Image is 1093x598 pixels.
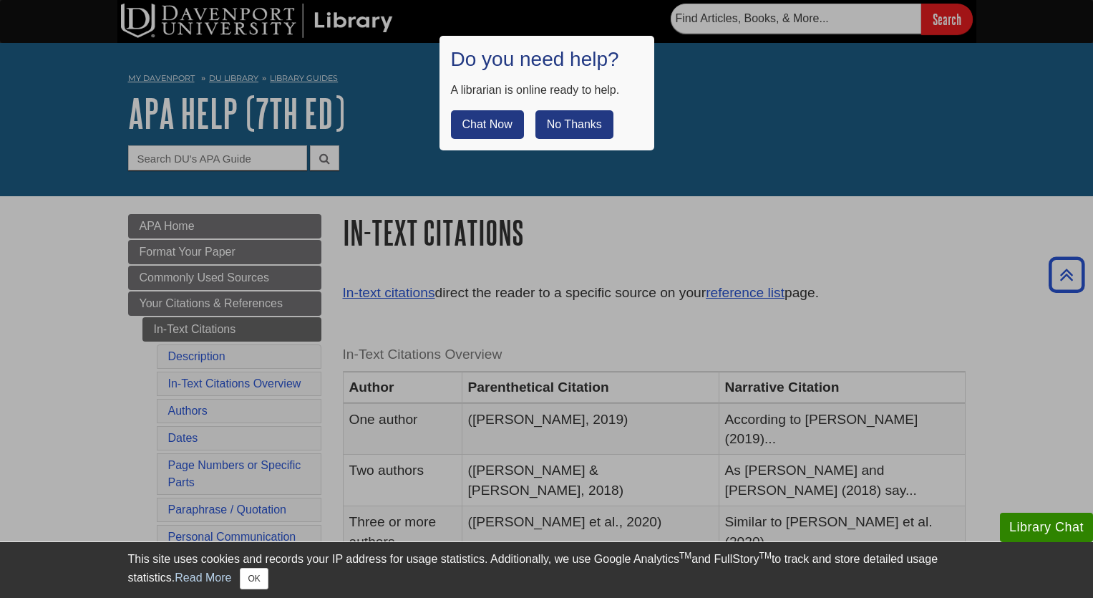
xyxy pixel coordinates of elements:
button: Close [240,568,268,589]
div: A librarian is online ready to help. [451,82,643,99]
div: This site uses cookies and records your IP address for usage statistics. Additionally, we use Goo... [128,551,966,589]
button: Chat Now [451,110,524,139]
button: No Thanks [535,110,613,139]
h1: Do you need help? [451,47,643,72]
sup: TM [679,551,691,561]
sup: TM [759,551,772,561]
a: Read More [175,572,231,584]
button: Library Chat [1000,513,1093,542]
